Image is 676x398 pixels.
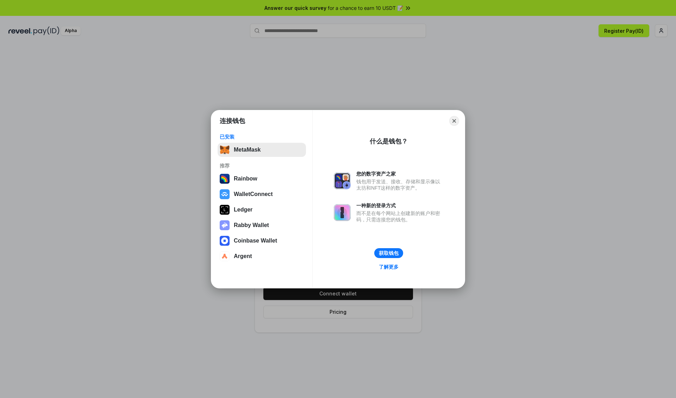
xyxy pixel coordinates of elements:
[234,253,252,259] div: Argent
[356,171,444,177] div: 您的数字资产之家
[220,189,230,199] img: svg+xml,%3Csvg%20width%3D%2228%22%20height%3D%2228%22%20viewBox%3D%220%200%2028%2028%22%20fill%3D...
[334,172,351,189] img: svg+xml,%3Csvg%20xmlns%3D%22http%3A%2F%2Fwww.w3.org%2F2000%2Fsvg%22%20fill%3D%22none%22%20viewBox...
[375,262,403,271] a: 了解更多
[218,234,306,248] button: Coinbase Wallet
[220,134,304,140] div: 已安装
[218,187,306,201] button: WalletConnect
[218,218,306,232] button: Rabby Wallet
[220,236,230,246] img: svg+xml,%3Csvg%20width%3D%2228%22%20height%3D%2228%22%20viewBox%3D%220%200%2028%2028%22%20fill%3D...
[234,222,269,228] div: Rabby Wallet
[220,145,230,155] img: svg+xml,%3Csvg%20fill%3D%22none%22%20height%3D%2233%22%20viewBox%3D%220%200%2035%2033%22%20width%...
[449,116,459,126] button: Close
[218,172,306,186] button: Rainbow
[220,205,230,215] img: svg+xml,%3Csvg%20xmlns%3D%22http%3A%2F%2Fwww.w3.org%2F2000%2Fsvg%22%20width%3D%2228%22%20height%3...
[220,220,230,230] img: svg+xml,%3Csvg%20xmlns%3D%22http%3A%2F%2Fwww.w3.org%2F2000%2Fsvg%22%20fill%3D%22none%22%20viewBox...
[218,203,306,217] button: Ledger
[356,178,444,191] div: 钱包用于发送、接收、存储和显示像以太坊和NFT这样的数字资产。
[370,137,408,146] div: 什么是钱包？
[379,264,399,270] div: 了解更多
[334,204,351,221] img: svg+xml,%3Csvg%20xmlns%3D%22http%3A%2F%2Fwww.w3.org%2F2000%2Fsvg%22%20fill%3D%22none%22%20viewBox...
[234,176,257,182] div: Rainbow
[374,248,403,258] button: 获取钱包
[218,249,306,263] button: Argent
[379,250,399,256] div: 获取钱包
[234,191,273,197] div: WalletConnect
[234,238,277,244] div: Coinbase Wallet
[234,207,252,213] div: Ledger
[220,163,304,169] div: 推荐
[356,210,444,223] div: 而不是在每个网站上创建新的账户和密码，只需连接您的钱包。
[220,117,245,125] h1: 连接钱包
[234,147,261,153] div: MetaMask
[356,202,444,209] div: 一种新的登录方式
[220,251,230,261] img: svg+xml,%3Csvg%20width%3D%2228%22%20height%3D%2228%22%20viewBox%3D%220%200%2028%2028%22%20fill%3D...
[220,174,230,184] img: svg+xml,%3Csvg%20width%3D%22120%22%20height%3D%22120%22%20viewBox%3D%220%200%20120%20120%22%20fil...
[218,143,306,157] button: MetaMask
